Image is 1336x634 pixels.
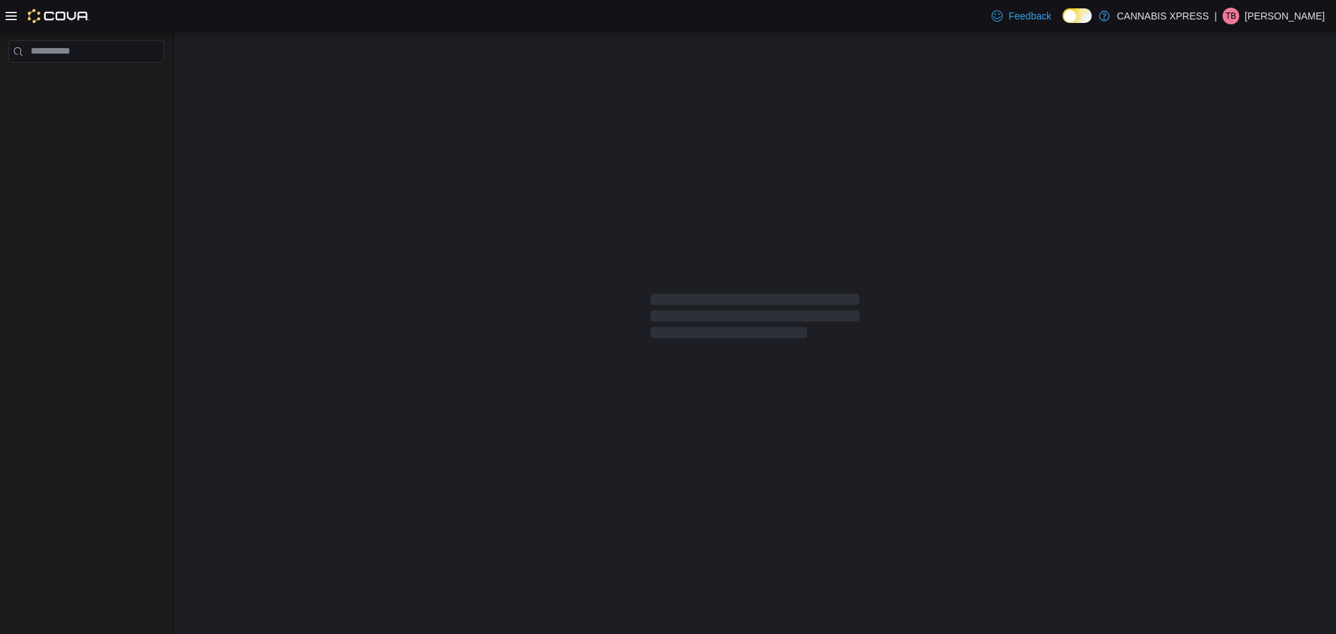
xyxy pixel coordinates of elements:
div: Tristin Barr [1223,8,1239,24]
span: TB [1225,8,1236,24]
p: | [1214,8,1217,24]
span: Loading [651,296,859,341]
img: Cova [28,9,90,23]
input: Dark Mode [1063,8,1092,23]
p: CANNABIS XPRESS [1117,8,1209,24]
span: Feedback [1008,9,1051,23]
a: Feedback [986,2,1056,30]
nav: Complex example [8,65,164,99]
p: [PERSON_NAME] [1245,8,1325,24]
